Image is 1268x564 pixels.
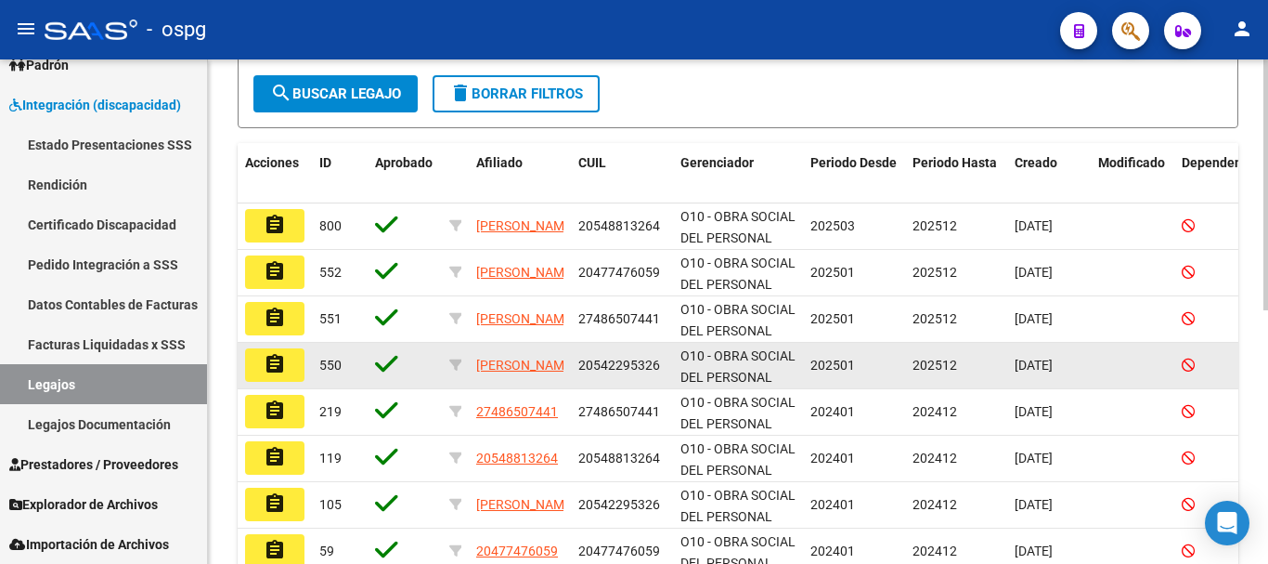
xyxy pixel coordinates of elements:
[1015,544,1053,558] span: [DATE]
[253,75,418,112] button: Buscar Legajo
[312,143,368,204] datatable-header-cell: ID
[912,311,957,326] span: 202512
[912,265,957,280] span: 202512
[1098,155,1165,170] span: Modificado
[264,260,286,282] mat-icon: assignment
[264,307,286,329] mat-icon: assignment
[578,155,606,170] span: CUIL
[476,311,576,326] span: [PERSON_NAME]
[1091,143,1174,204] datatable-header-cell: Modificado
[1015,451,1053,466] span: [DATE]
[680,302,796,360] span: O10 - OBRA SOCIAL DEL PERSONAL GRAFICO
[912,497,957,512] span: 202412
[469,143,571,204] datatable-header-cell: Afiliado
[803,143,905,204] datatable-header-cell: Periodo Desde
[264,492,286,515] mat-icon: assignment
[433,75,600,112] button: Borrar Filtros
[270,85,401,102] span: Buscar Legajo
[578,218,660,233] span: 20548813264
[476,544,558,558] span: 20477476059
[264,400,286,422] mat-icon: assignment
[1015,218,1053,233] span: [DATE]
[912,544,957,558] span: 202412
[147,9,206,50] span: - ospg
[476,218,576,233] span: [PERSON_NAME]
[1205,501,1249,545] div: Open Intercom Messenger
[319,497,342,512] span: 105
[810,544,855,558] span: 202401
[319,358,342,373] span: 550
[578,544,660,558] span: 20477476059
[15,18,37,40] mat-icon: menu
[680,395,796,453] span: O10 - OBRA SOCIAL DEL PERSONAL GRAFICO
[810,265,855,280] span: 202501
[1015,311,1053,326] span: [DATE]
[810,404,855,419] span: 202401
[673,143,803,204] datatable-header-cell: Gerenciador
[264,214,286,236] mat-icon: assignment
[476,404,558,419] span: 27486507441
[319,311,342,326] span: 551
[375,155,433,170] span: Aprobado
[810,358,855,373] span: 202501
[578,265,660,280] span: 20477476059
[912,451,957,466] span: 202412
[9,494,158,515] span: Explorador de Archivos
[476,451,558,466] span: 20548813264
[319,404,342,419] span: 219
[319,218,342,233] span: 800
[319,155,331,170] span: ID
[680,209,796,267] span: O10 - OBRA SOCIAL DEL PERSONAL GRAFICO
[1007,143,1091,204] datatable-header-cell: Creado
[9,55,69,75] span: Padrón
[578,358,660,373] span: 20542295326
[680,488,796,545] span: O10 - OBRA SOCIAL DEL PERSONAL GRAFICO
[9,95,181,115] span: Integración (discapacidad)
[1015,497,1053,512] span: [DATE]
[680,441,796,499] span: O10 - OBRA SOCIAL DEL PERSONAL GRAFICO
[1015,358,1053,373] span: [DATE]
[680,155,754,170] span: Gerenciador
[264,539,286,561] mat-icon: assignment
[319,544,334,558] span: 59
[578,451,660,466] span: 20548813264
[9,534,169,555] span: Importación de Archivos
[810,218,855,233] span: 202503
[905,143,1007,204] datatable-header-cell: Periodo Hasta
[476,155,523,170] span: Afiliado
[1015,155,1057,170] span: Creado
[245,155,299,170] span: Acciones
[578,404,660,419] span: 27486507441
[578,497,660,512] span: 20542295326
[810,451,855,466] span: 202401
[264,446,286,468] mat-icon: assignment
[680,256,796,313] span: O10 - OBRA SOCIAL DEL PERSONAL GRAFICO
[1182,155,1260,170] span: Dependencia
[810,497,855,512] span: 202401
[810,311,855,326] span: 202501
[270,82,292,104] mat-icon: search
[319,451,342,466] span: 119
[1231,18,1253,40] mat-icon: person
[912,155,997,170] span: Periodo Hasta
[449,85,583,102] span: Borrar Filtros
[912,404,957,419] span: 202412
[1015,404,1053,419] span: [DATE]
[9,454,178,475] span: Prestadores / Proveedores
[912,218,957,233] span: 202512
[319,265,342,280] span: 552
[571,143,673,204] datatable-header-cell: CUIL
[578,311,660,326] span: 27486507441
[449,82,472,104] mat-icon: delete
[476,497,576,512] span: [PERSON_NAME]
[368,143,442,204] datatable-header-cell: Aprobado
[238,143,312,204] datatable-header-cell: Acciones
[476,265,576,280] span: [PERSON_NAME]
[264,353,286,375] mat-icon: assignment
[1015,265,1053,280] span: [DATE]
[680,348,796,406] span: O10 - OBRA SOCIAL DEL PERSONAL GRAFICO
[912,358,957,373] span: 202512
[476,358,576,373] span: [PERSON_NAME]
[810,155,897,170] span: Periodo Desde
